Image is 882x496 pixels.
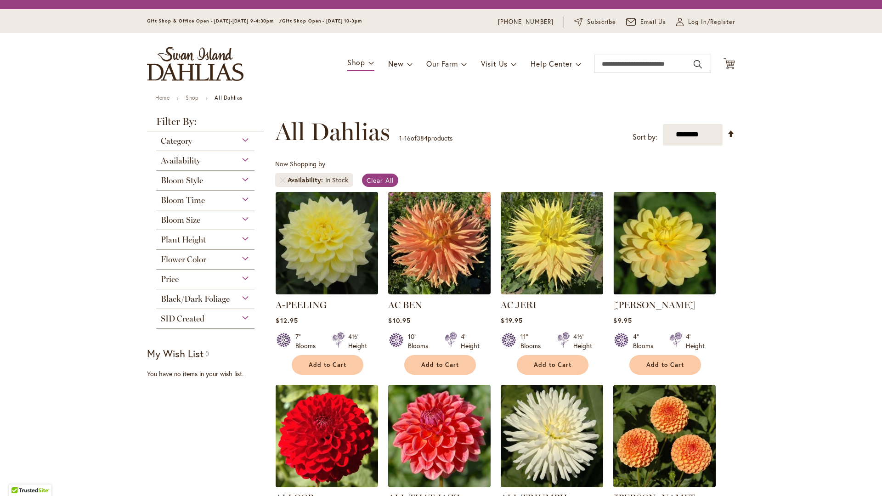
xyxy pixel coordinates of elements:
div: 4½' Height [573,332,592,350]
span: $19.95 [501,316,522,325]
span: Our Farm [426,59,458,68]
span: Plant Height [161,235,206,245]
div: In Stock [325,175,348,185]
span: Gift Shop Open - [DATE] 10-3pm [282,18,362,24]
a: Clear All [362,174,398,187]
a: Subscribe [574,17,616,27]
img: AC BEN [388,192,491,294]
img: AHOY MATEY [613,192,716,294]
span: Availability [288,175,325,185]
span: 384 [417,134,428,142]
a: Log In/Register [676,17,735,27]
a: AMBER QUEEN [613,480,716,489]
strong: My Wish List [147,347,204,360]
img: A-Peeling [276,192,378,294]
a: store logo [147,47,243,81]
p: - of products [399,131,452,146]
button: Search [694,57,702,72]
button: Add to Cart [517,355,588,375]
div: 4' Height [686,332,705,350]
span: Clear All [367,176,394,185]
a: Remove Availability In Stock [280,177,285,183]
button: Add to Cart [629,355,701,375]
img: AMBER QUEEN [613,385,716,487]
a: AC BEN [388,299,422,310]
span: Availability [161,156,200,166]
a: Shop [186,94,198,101]
span: Subscribe [587,17,616,27]
span: SID Created [161,314,204,324]
span: Email Us [640,17,667,27]
span: Black/Dark Foliage [161,294,230,304]
a: AC JERI [501,299,537,310]
div: 4' Height [461,332,480,350]
a: A-PEELING [276,299,327,310]
a: Home [155,94,170,101]
span: $9.95 [613,316,632,325]
div: 11" Blooms [520,332,546,350]
a: [PHONE_NUMBER] [498,17,554,27]
span: $10.95 [388,316,410,325]
span: Shop [347,57,365,67]
strong: All Dahlias [215,94,243,101]
span: Bloom Time [161,195,205,205]
img: ALI OOP [276,385,378,487]
a: AC Jeri [501,287,603,296]
span: All Dahlias [275,118,390,146]
img: ALL THAT JAZZ [388,385,491,487]
a: A-Peeling [276,287,378,296]
span: Bloom Style [161,175,203,186]
img: AC Jeri [501,192,603,294]
span: 1 [399,134,402,142]
a: ALI OOP [276,480,378,489]
span: $12.95 [276,316,298,325]
span: Add to Cart [534,361,571,369]
div: 4½' Height [348,332,367,350]
span: Gift Shop & Office Open - [DATE]-[DATE] 9-4:30pm / [147,18,282,24]
img: ALL TRIUMPH [501,385,603,487]
div: 10" Blooms [408,332,434,350]
a: AC BEN [388,287,491,296]
a: [PERSON_NAME] [613,299,695,310]
span: New [388,59,403,68]
span: Price [161,274,179,284]
span: Help Center [531,59,572,68]
div: 4" Blooms [633,332,659,350]
span: Category [161,136,192,146]
button: Add to Cart [292,355,363,375]
a: AHOY MATEY [613,287,716,296]
span: Flower Color [161,254,206,265]
span: Log In/Register [688,17,735,27]
label: Sort by: [633,129,657,146]
span: Add to Cart [646,361,684,369]
button: Add to Cart [404,355,476,375]
strong: Filter By: [147,117,264,131]
a: ALL THAT JAZZ [388,480,491,489]
span: Now Shopping by [275,159,325,168]
a: Email Us [626,17,667,27]
span: Bloom Size [161,215,200,225]
iframe: Launch Accessibility Center [7,463,33,489]
div: You have no items in your wish list. [147,369,270,378]
span: 16 [404,134,411,142]
div: 7" Blooms [295,332,321,350]
a: ALL TRIUMPH [501,480,603,489]
span: Add to Cart [421,361,459,369]
span: Add to Cart [309,361,346,369]
span: Visit Us [481,59,508,68]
